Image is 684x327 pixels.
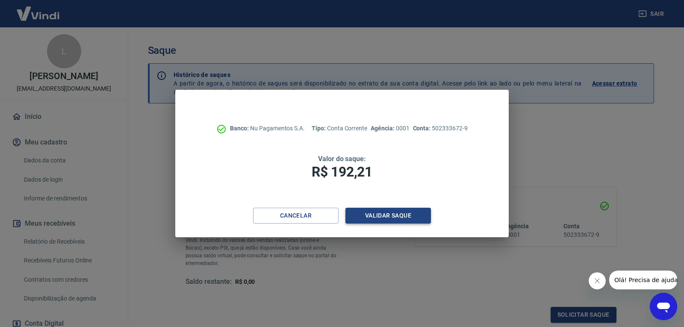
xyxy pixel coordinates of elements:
p: Conta Corrente [312,124,367,133]
span: Olá! Precisa de ajuda? [5,6,72,13]
span: Tipo: [312,125,327,132]
p: Nu Pagamentos S.A. [230,124,305,133]
iframe: Botão para abrir a janela de mensagens [650,293,677,320]
span: R$ 192,21 [312,164,372,180]
iframe: Mensagem da empresa [609,271,677,289]
iframe: Fechar mensagem [589,272,606,289]
p: 502333672-9 [413,124,468,133]
span: Valor do saque: [318,155,366,163]
button: Cancelar [253,208,339,224]
span: Conta: [413,125,432,132]
span: Agência: [371,125,396,132]
button: Validar saque [345,208,431,224]
span: Banco: [230,125,250,132]
p: 0001 [371,124,409,133]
